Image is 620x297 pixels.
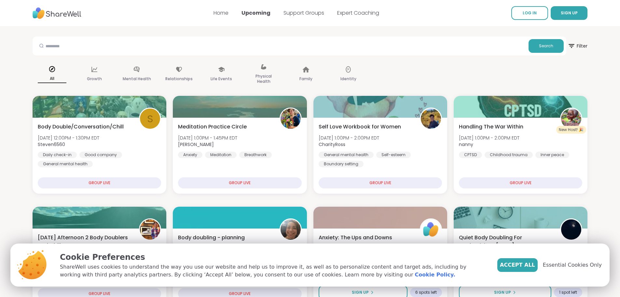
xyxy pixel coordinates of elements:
span: S [147,111,153,126]
b: [PERSON_NAME] [178,141,214,148]
p: Growth [87,75,102,83]
div: GROUP LIVE [319,177,442,188]
p: Physical Health [249,72,278,85]
img: Monica2025 [281,219,301,240]
a: Home [214,9,228,17]
div: GROUP LIVE [178,177,301,188]
p: Life Events [211,75,232,83]
span: Search [539,43,553,49]
a: LOG IN [511,6,548,20]
p: All [38,75,66,83]
img: QueenOfTheNight [561,219,581,240]
div: CPTSD [459,152,482,158]
p: Family [299,75,312,83]
span: Handling The War Within [459,123,523,131]
div: Anxiety [178,152,202,158]
div: Childhood trauma [485,152,533,158]
img: ShareWell Nav Logo [33,4,81,22]
img: AmberWolffWizard [140,219,160,240]
p: ShareWell uses cookies to understand the way you use our website and help us to improve it, as we... [60,263,487,279]
span: 6 spots left [415,290,437,295]
p: Identity [340,75,356,83]
span: Self Love Workbook for Women [319,123,401,131]
a: Cookie Policy. [415,271,455,279]
button: Filter [568,37,587,55]
div: Inner peace [535,152,569,158]
b: Steven6560 [38,141,65,148]
div: Boundary setting [319,161,364,167]
span: Anxiety: The Ups and Downs [319,234,392,242]
span: Sign Up [494,290,511,295]
div: Daily check-in [38,152,77,158]
span: [DATE] 1:00PM - 1:45PM EDT [178,135,237,141]
img: CharityRoss [421,109,441,129]
div: GROUP LIVE [459,177,582,188]
span: Quiet Body Doubling For Productivity - [DATE] [459,234,553,249]
div: General mental health [38,161,93,167]
a: Expert Coaching [337,9,379,17]
button: SIGN UP [551,6,587,20]
b: nanny [459,141,473,148]
span: Sign Up [352,290,369,295]
div: Good company [79,152,122,158]
div: Self-esteem [376,152,411,158]
a: Support Groups [283,9,324,17]
span: 1 spot left [559,290,577,295]
img: Nicholas [281,109,301,129]
div: Breathwork [239,152,272,158]
span: [DATE] 12:00PM - 1:30PM EDT [38,135,99,141]
span: Body doubling - planning [178,234,245,242]
span: [DATE] 1:00PM - 2:00PM EDT [319,135,379,141]
div: General mental health [319,152,374,158]
img: ShareWell [421,219,441,240]
span: SIGN UP [561,10,578,16]
span: Filter [568,38,587,54]
p: Mental Health [123,75,151,83]
a: Upcoming [241,9,270,17]
span: Meditation Practice Circle [178,123,247,131]
div: New Host! 🎉 [556,126,586,134]
span: LOG IN [523,10,537,16]
span: Essential Cookies Only [543,261,602,269]
span: [DATE] Afternoon 2 Body Doublers and Chillers! [38,234,132,249]
div: GROUP LIVE [38,177,161,188]
b: CharityRoss [319,141,345,148]
span: Body Double/Conversation/Chill [38,123,124,131]
button: Search [529,39,564,53]
p: Relationships [165,75,193,83]
span: [DATE] 1:00PM - 2:00PM EDT [459,135,519,141]
span: Accept All [500,261,535,269]
img: nanny [561,109,581,129]
p: Cookie Preferences [60,251,487,263]
button: Accept All [497,258,538,272]
div: Meditation [205,152,237,158]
